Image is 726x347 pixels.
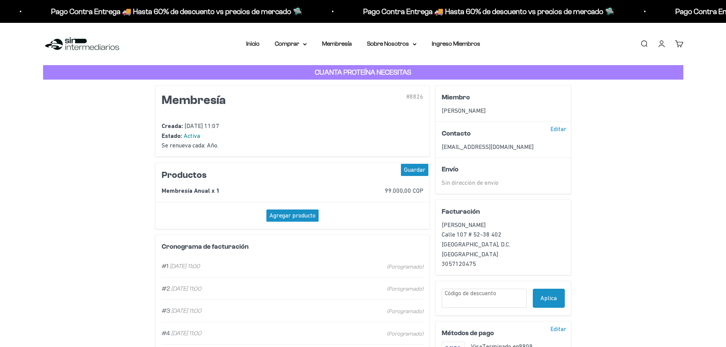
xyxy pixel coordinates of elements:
[547,323,569,335] div: Editar
[162,307,170,314] span: #3
[162,169,424,182] h2: Productos
[387,307,423,316] span: (Porogramado)
[171,285,201,292] span: [DATE] 11:00
[432,40,480,47] a: Ingreso Miembros
[162,330,170,336] span: #4
[162,241,248,252] h3: Cronograma de facturación
[171,330,201,336] span: [DATE] 11:00
[442,249,565,259] div: [GEOGRAPHIC_DATA]
[442,206,540,217] h3: Facturación
[246,40,260,47] a: Inicio
[162,263,168,269] span: #1
[340,92,423,121] div: #8826
[212,187,215,194] span: x
[162,187,210,194] span: Membresía Anual
[322,40,352,47] a: Membresía
[442,220,565,230] div: [PERSON_NAME]
[442,143,534,150] span: [EMAIL_ADDRESS][DOMAIN_NAME]
[547,123,569,135] div: Editar
[207,142,217,149] span: Año
[442,164,540,174] h3: Envío
[442,107,486,114] span: [PERSON_NAME]
[401,164,428,176] div: Guardar
[162,122,183,130] span: Creada:
[533,289,565,308] div: Aplica
[387,329,423,338] span: (Porogramado)
[162,141,424,150] div: .
[442,178,565,188] div: Sin dirección de envío
[442,259,565,269] div: 3057120475
[216,187,220,194] span: 1
[442,128,540,139] h3: Contacto
[442,328,540,338] h3: Métodos de pago
[275,39,307,49] summary: Comprar
[442,230,565,240] div: Calle 107 # 52-38 402
[184,122,219,129] span: [DATE] 11:07
[162,142,205,149] span: Se renueva cada:
[266,209,319,222] div: Agregar producto
[184,132,200,139] span: Activa
[442,92,540,102] h3: Miembro
[51,5,302,18] p: Pago Contra Entrega 🚚 Hasta 60% de descuento vs precios de mercado 🛸
[367,39,417,49] summary: Sobre Nosotros
[387,262,423,271] span: (Porogramado)
[385,187,423,194] span: 99.000,00 COP
[171,307,201,314] span: [DATE] 11:00
[170,263,200,269] span: [DATE] 11:00
[363,5,614,18] p: Pago Contra Entrega 🚚 Hasta 60% de descuento vs precios de mercado 🛸
[162,132,182,139] span: Estado:
[442,240,565,249] div: [GEOGRAPHIC_DATA], D.C.
[162,92,334,109] h1: Membresía
[162,285,170,292] span: #2
[387,285,423,293] span: (Porogramado)
[315,68,411,76] strong: CUANTA PROTEÍNA NECESITAS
